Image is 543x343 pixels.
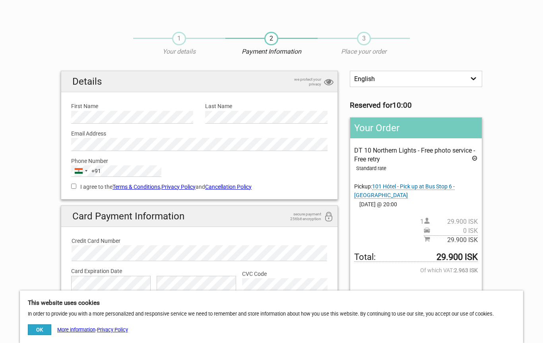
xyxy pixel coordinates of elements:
p: Place your order [318,47,410,56]
a: Terms & Conditions [112,184,160,190]
span: 1 [172,32,186,45]
button: Selected country [72,166,101,176]
label: Card Expiration Date [71,267,328,275]
span: DT 10 Northern Lights - Free photo service - Free retry [354,147,475,163]
h2: Details [61,71,337,92]
label: I agree to the , and [71,182,328,191]
a: Cancellation Policy [205,184,252,190]
h3: Reserved for [350,101,482,110]
label: First Name [71,102,193,110]
label: Email Address [71,129,328,138]
span: 1 person(s) [420,217,478,226]
span: 29.900 ISK [430,217,478,226]
span: 3 [357,32,371,45]
span: 2 [264,32,278,45]
label: Credit Card Number [72,236,327,245]
h2: Card Payment Information [61,206,337,227]
div: +91 [91,167,101,175]
strong: 2.963 ISK [454,266,478,275]
span: secure payment 256bit encryption [281,212,321,221]
button: OK [28,324,51,335]
span: we protect your privacy [281,77,321,87]
span: Subtotal [424,235,478,244]
p: Payment Information [225,47,318,56]
div: Standard rate [356,164,478,173]
div: - [28,324,128,335]
span: Total to be paid [354,253,478,262]
span: Pickup price [424,227,478,235]
p: Your details [133,47,225,56]
div: In order to provide you with a more personalized and responsive service we need to remember and s... [20,291,523,343]
label: CVC Code [242,269,328,278]
strong: 29.900 ISK [436,253,478,262]
span: 29.900 ISK [430,236,478,244]
span: Pickup: [354,183,455,199]
i: privacy protection [324,77,334,88]
a: More information [57,327,95,333]
i: 256bit encryption [324,212,334,223]
a: Privacy Policy [161,184,196,190]
span: [DATE] @ 20:00 [354,200,478,209]
strong: 10:00 [392,101,412,110]
h5: This website uses cookies [28,298,515,307]
span: Change pickup place [354,183,455,199]
a: Privacy Policy [97,327,128,333]
label: Last Name [205,102,327,110]
h2: Your Order [350,118,482,138]
span: 0 ISK [430,227,478,235]
span: Of which VAT: [354,266,478,275]
label: Phone Number [71,157,328,165]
